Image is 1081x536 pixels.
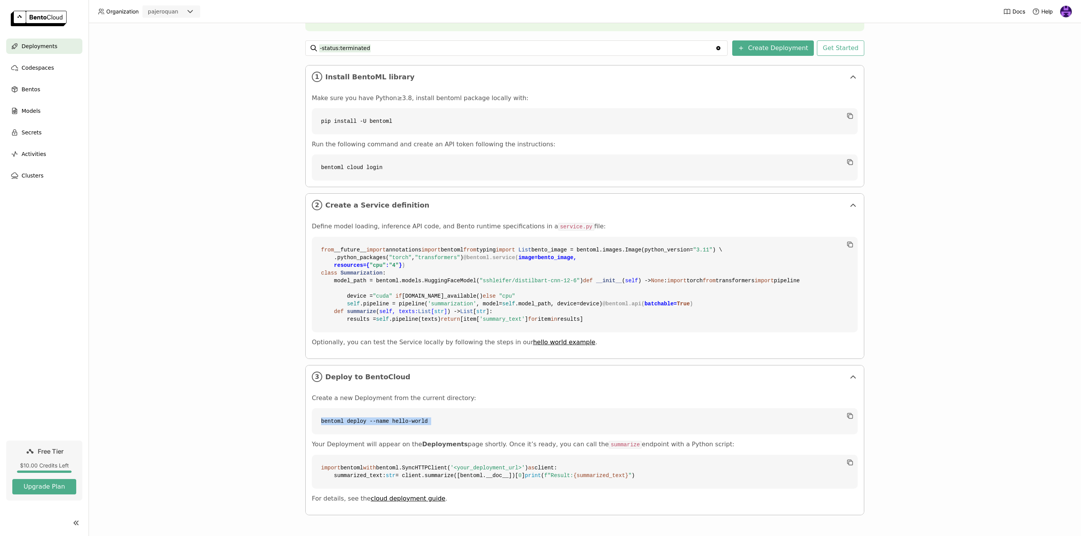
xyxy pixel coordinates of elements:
span: "3.11" [693,247,712,253]
span: "torch" [389,255,412,261]
code: __future__ annotations bentoml typing bento_image = bentoml.images.Image(python_version= ) \ .pyt... [312,237,858,332]
span: self [502,301,515,307]
span: Docs [1012,8,1025,15]
span: @bentoml.api( ) [602,301,693,307]
span: "sshleifer/distilbart-cnn-12-6" [480,278,580,284]
button: Upgrade Plan [12,479,76,494]
span: self, texts: [ ] [379,308,447,315]
span: import [755,278,774,284]
p: Your Deployment will appear on the page shortly. Once it’s ready, you can call the endpoint with ... [312,441,858,449]
span: with [363,465,376,471]
span: {summarized_text} [573,472,628,479]
span: from [321,247,334,253]
span: Free Tier [38,447,64,455]
input: Selected pajeroquan. [179,8,180,16]
div: $10.00 Credits Left [12,462,76,469]
a: hello world example [533,338,596,346]
button: Create Deployment [732,40,814,56]
p: Define model loading, inference API code, and Bento runtime specifications in a file: [312,223,858,231]
span: Organization [106,8,139,15]
span: 'summarization' [428,301,476,307]
span: 'summary_text' [480,316,525,322]
a: cloud deployment guide [371,495,445,502]
button: Get Started [817,40,864,56]
strong: Deployments [422,441,468,448]
span: import [421,247,440,253]
span: '<your_deployment_url>' [450,465,525,471]
span: Secrets [22,128,42,137]
span: class [321,270,337,276]
span: List [418,308,431,315]
span: "transformers" [415,255,460,261]
span: import [366,247,386,253]
span: if [395,293,402,299]
span: Help [1041,8,1053,15]
span: "4" [389,262,398,268]
span: from [703,278,716,284]
span: Codespaces [22,63,54,72]
span: import [321,465,340,471]
span: str [386,472,395,479]
div: 1Install BentoML library [306,65,864,88]
span: print [525,472,541,479]
code: service.py [558,223,594,231]
a: Bentos [6,82,82,97]
span: Summarization [340,270,382,276]
span: Bentos [22,85,40,94]
p: Run the following command and create an API token following the instructions: [312,141,858,148]
input: Search [319,42,715,54]
span: self [347,301,360,307]
code: summarize [609,441,642,449]
span: List [460,308,473,315]
a: Deployments [6,39,82,54]
span: Models [22,106,40,116]
span: import [496,247,515,253]
span: summarize [347,308,376,315]
span: as [528,465,535,471]
i: 1 [312,72,322,82]
span: List [519,247,532,253]
p: For details, see the . [312,495,858,502]
div: 2Create a Service definition [306,194,864,216]
span: def [583,278,593,284]
span: True [677,301,690,307]
span: batchable= [644,301,690,307]
a: Free Tier$10.00 Credits LeftUpgrade Plan [6,441,82,501]
code: pip install -U bentoml [312,108,858,134]
a: Activities [6,146,82,162]
span: in [551,316,557,322]
span: return [441,316,460,322]
span: 0 [519,472,522,479]
span: self [376,316,389,322]
code: bentoml bentoml.SyncHTTPClient( ) client: summarized_text: = client.summarize([bentoml.__doc__])[... [312,455,858,489]
span: Activities [22,149,46,159]
i: 3 [312,372,322,382]
code: bentoml cloud login [312,154,858,181]
a: Secrets [6,125,82,140]
span: self [625,278,638,284]
div: 3Deploy to BentoCloud [306,365,864,388]
span: Deploy to BentoCloud [325,373,845,381]
span: Install BentoML library [325,73,845,81]
code: bentoml deploy --name hello-world [312,408,858,434]
span: for [528,316,538,322]
div: Help [1032,8,1053,15]
span: f"Result: " [544,472,632,479]
span: __init__ [596,278,622,284]
p: Make sure you have Python≥3.8, install bentoml package locally with: [312,94,858,102]
svg: Clear value [715,45,721,51]
p: Create a new Deployment from the current directory: [312,394,858,402]
a: Clusters [6,168,82,183]
span: from [464,247,477,253]
span: Clusters [22,171,44,180]
a: Codespaces [6,60,82,75]
span: Deployments [22,42,57,51]
i: 2 [312,200,322,210]
span: import [667,278,686,284]
span: else [483,293,496,299]
span: "cpu" [370,262,386,268]
a: Docs [1003,8,1025,15]
span: str [476,308,486,315]
span: str [434,308,444,315]
span: "cpu" [499,293,515,299]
